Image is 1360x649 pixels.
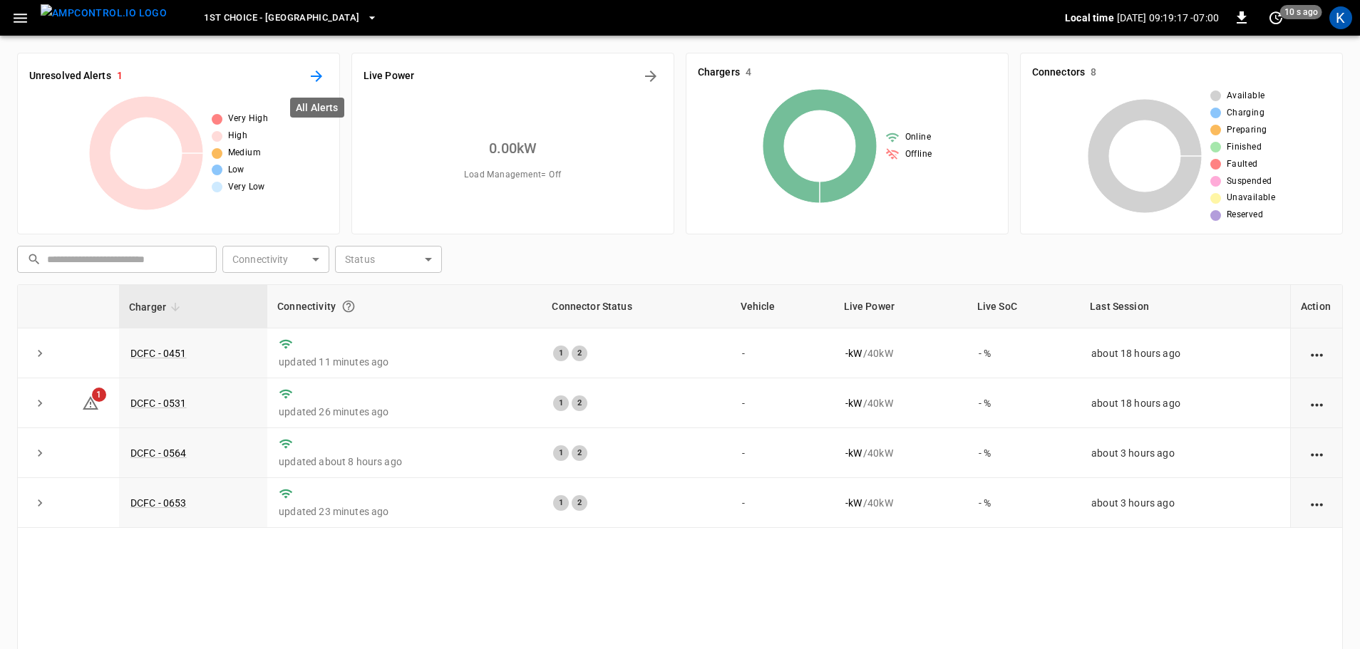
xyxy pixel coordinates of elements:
[1227,106,1264,120] span: Charging
[1308,346,1326,360] div: action cell options
[845,446,862,460] p: - kW
[1080,478,1290,528] td: about 3 hours ago
[290,98,344,118] div: All Alerts
[967,378,1080,428] td: - %
[1080,428,1290,478] td: about 3 hours ago
[279,405,530,419] p: updated 26 minutes ago
[553,445,569,461] div: 1
[117,68,123,84] h6: 1
[542,285,730,328] th: Connector Status
[1080,285,1290,328] th: Last Session
[130,398,187,409] a: DCFC - 0531
[845,346,862,360] p: - kW
[1308,446,1326,460] div: action cell options
[572,495,587,511] div: 2
[639,65,662,88] button: Energy Overview
[129,298,185,316] span: Charger
[1308,396,1326,410] div: action cell options
[489,137,537,160] h6: 0.00 kW
[967,285,1080,328] th: Live SoC
[572,346,587,361] div: 2
[967,478,1080,528] td: - %
[572,445,587,461] div: 2
[1227,140,1262,155] span: Finished
[553,395,569,411] div: 1
[279,355,530,369] p: updated 11 minutes ago
[29,492,51,514] button: expand row
[130,447,187,459] a: DCFC - 0564
[228,146,261,160] span: Medium
[1227,157,1258,172] span: Faulted
[1227,123,1267,137] span: Preparing
[228,129,248,143] span: High
[572,395,587,411] div: 2
[29,393,51,414] button: expand row
[336,294,361,319] button: Connection between the charger and our software.
[204,10,359,26] span: 1st Choice - [GEOGRAPHIC_DATA]
[845,496,956,510] div: / 40 kW
[364,68,414,84] h6: Live Power
[92,388,106,402] span: 1
[29,343,51,364] button: expand row
[1080,328,1290,378] td: about 18 hours ago
[1308,496,1326,510] div: action cell options
[698,65,740,81] h6: Chargers
[731,428,834,478] td: -
[82,396,99,407] a: 1
[553,346,569,361] div: 1
[834,285,967,328] th: Live Power
[1080,378,1290,428] td: about 18 hours ago
[731,478,834,528] td: -
[1280,5,1322,19] span: 10 s ago
[845,396,956,410] div: / 40 kW
[464,168,561,182] span: Load Management = Off
[1227,208,1263,222] span: Reserved
[731,285,834,328] th: Vehicle
[130,497,187,509] a: DCFC - 0653
[41,4,167,22] img: ampcontrol.io logo
[1227,191,1275,205] span: Unavailable
[130,348,187,359] a: DCFC - 0451
[845,496,862,510] p: - kW
[845,346,956,360] div: / 40 kW
[198,4,383,32] button: 1st Choice - [GEOGRAPHIC_DATA]
[29,442,51,464] button: expand row
[845,446,956,460] div: / 40 kW
[746,65,751,81] h6: 4
[228,180,265,194] span: Very Low
[1264,6,1287,29] button: set refresh interval
[1065,11,1114,25] p: Local time
[277,294,532,319] div: Connectivity
[731,378,834,428] td: -
[1117,11,1219,25] p: [DATE] 09:19:17 -07:00
[967,428,1080,478] td: - %
[1290,285,1342,328] th: Action
[228,163,244,177] span: Low
[553,495,569,511] div: 1
[279,504,530,519] p: updated 23 minutes ago
[1227,89,1265,103] span: Available
[1329,6,1352,29] div: profile-icon
[1032,65,1085,81] h6: Connectors
[1227,175,1272,189] span: Suspended
[279,455,530,469] p: updated about 8 hours ago
[905,147,932,162] span: Offline
[731,328,834,378] td: -
[967,328,1080,378] td: - %
[305,65,328,88] button: All Alerts
[1091,65,1096,81] h6: 8
[905,130,931,145] span: Online
[845,396,862,410] p: - kW
[228,112,269,126] span: Very High
[29,68,111,84] h6: Unresolved Alerts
